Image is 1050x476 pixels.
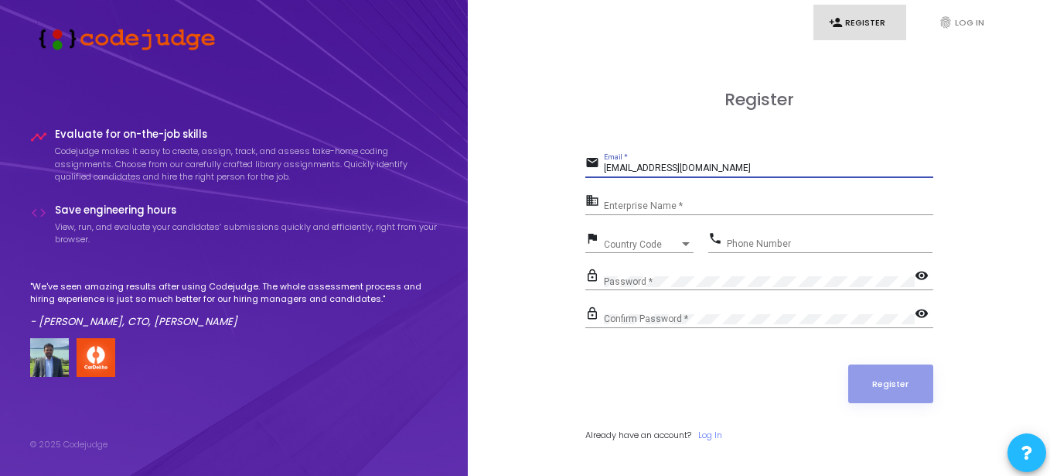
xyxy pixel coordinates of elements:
mat-icon: visibility [915,268,933,286]
mat-icon: business [585,193,604,211]
span: Country Code [604,240,680,249]
img: user image [30,338,69,377]
i: person_add [829,15,843,29]
h4: Evaluate for on-the-job skills [55,128,438,141]
mat-icon: lock_outline [585,306,604,324]
mat-icon: phone [708,231,727,249]
p: Codejudge makes it easy to create, assign, track, and assess take-home coding assignments. Choose... [55,145,438,183]
a: person_addRegister [813,5,906,41]
input: Enterprise Name [604,201,933,212]
em: - [PERSON_NAME], CTO, [PERSON_NAME] [30,314,237,329]
mat-icon: visibility [915,306,933,324]
div: © 2025 Codejudge [30,438,107,451]
p: "We've seen amazing results after using Codejudge. The whole assessment process and hiring experi... [30,280,438,306]
h3: Register [585,90,933,110]
input: Phone Number [727,238,932,249]
i: fingerprint [939,15,953,29]
i: timeline [30,128,47,146]
p: View, run, and evaluate your candidates’ submissions quickly and efficiently, right from your bro... [55,221,438,246]
mat-icon: flag [585,231,604,249]
button: Register [848,365,933,403]
h4: Save engineering hours [55,204,438,217]
mat-icon: email [585,155,604,173]
mat-icon: lock_outline [585,268,604,286]
input: Email [604,163,933,174]
img: company-logo [77,338,115,377]
a: Log In [698,429,722,442]
a: fingerprintLog In [923,5,1016,41]
span: Already have an account? [585,429,691,441]
i: code [30,204,47,221]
